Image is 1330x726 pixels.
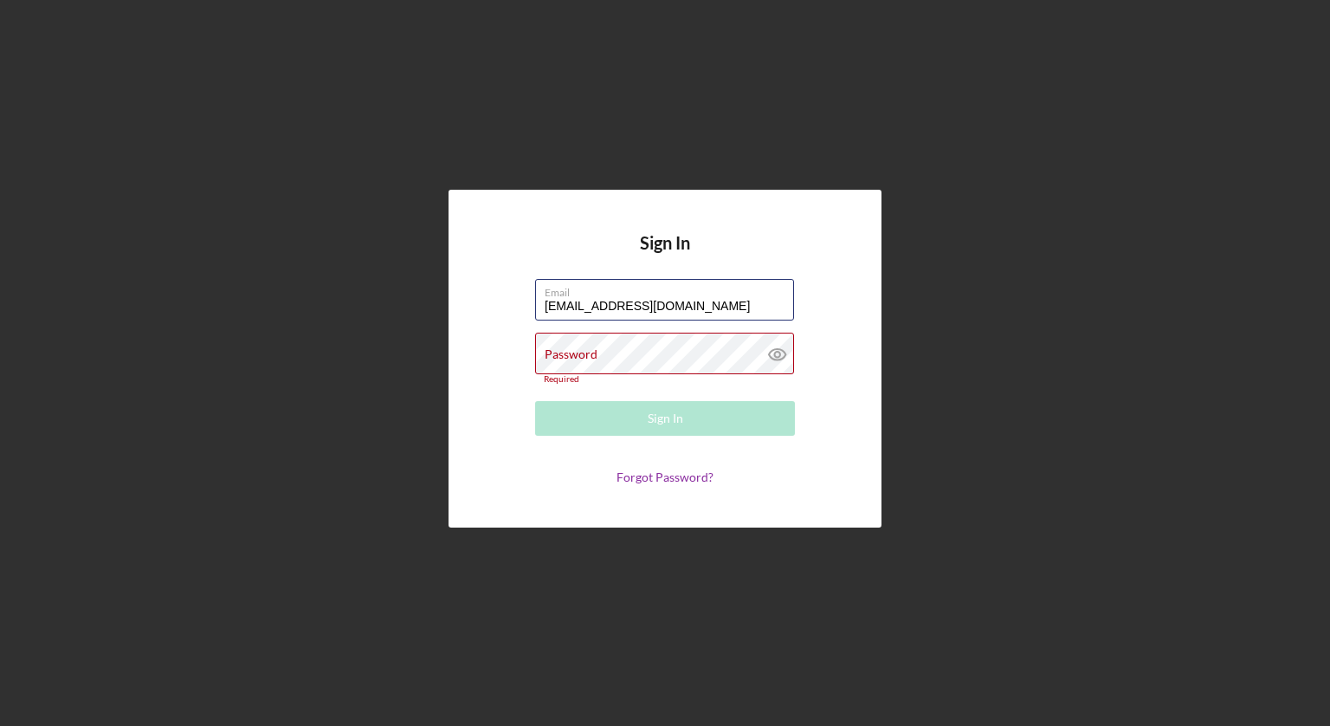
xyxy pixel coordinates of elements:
[535,374,795,385] div: Required
[545,280,794,299] label: Email
[535,401,795,436] button: Sign In
[617,470,713,484] a: Forgot Password?
[648,401,683,436] div: Sign In
[545,347,597,361] label: Password
[640,233,690,279] h4: Sign In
